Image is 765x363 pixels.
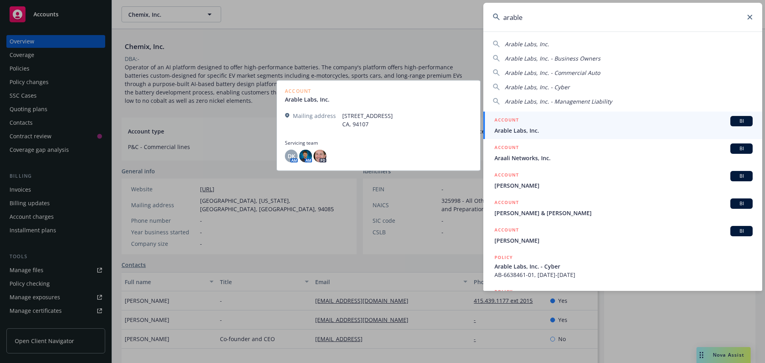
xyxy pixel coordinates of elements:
a: ACCOUNTBI[PERSON_NAME] [483,222,762,249]
span: [PERSON_NAME] & [PERSON_NAME] [494,209,753,217]
span: Arable Labs, Inc. - Cyber [494,262,753,271]
h5: ACCOUNT [494,226,519,235]
span: Araali Networks, Inc. [494,154,753,162]
span: BI [734,173,749,180]
span: Arable Labs, Inc. - Cyber [505,83,570,91]
a: ACCOUNTBIArable Labs, Inc. [483,112,762,139]
h5: POLICY [494,253,513,261]
h5: ACCOUNT [494,143,519,153]
input: Search... [483,3,762,31]
a: ACCOUNTBIAraali Networks, Inc. [483,139,762,167]
span: Arable Labs, Inc. - Commercial Auto [505,69,600,77]
span: BI [734,118,749,125]
span: Arable Labs, Inc. - Management Liability [505,98,612,105]
span: BI [734,145,749,152]
h5: ACCOUNT [494,198,519,208]
span: [PERSON_NAME] [494,181,753,190]
a: ACCOUNTBI[PERSON_NAME] [483,167,762,194]
span: Arable Labs, Inc. [494,126,753,135]
span: BI [734,200,749,207]
a: POLICY [483,283,762,318]
h5: ACCOUNT [494,171,519,181]
h5: POLICY [494,288,513,296]
h5: ACCOUNT [494,116,519,126]
span: [PERSON_NAME] [494,236,753,245]
a: ACCOUNTBI[PERSON_NAME] & [PERSON_NAME] [483,194,762,222]
span: Arable Labs, Inc. - Business Owners [505,55,600,62]
span: AB-6638461-01, [DATE]-[DATE] [494,271,753,279]
a: POLICYArable Labs, Inc. - CyberAB-6638461-01, [DATE]-[DATE] [483,249,762,283]
span: BI [734,228,749,235]
span: Arable Labs, Inc. [505,40,549,48]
